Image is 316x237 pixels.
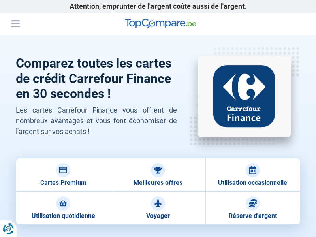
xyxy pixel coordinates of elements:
[154,166,162,174] img: Meilleures offres
[16,2,300,11] p: Attention, emprunter de l'argent coûte aussi de l'argent.
[205,192,300,225] a: Réserve d'argent Réserve d'argent
[59,199,67,207] img: Utilisation quotidienne
[111,192,205,225] a: Voyager Voyager
[249,166,257,174] img: Utilisation occasionnelle
[16,105,177,137] p: Les cartes Carrefour Finance vous offrent de nombreux avantages et vous font économiser de l'arge...
[205,158,300,192] a: Utilisation occasionnelle Utilisation occasionnelle
[111,158,205,192] a: Meilleures offres Meilleures offres
[198,56,291,137] img: Carrefour Finance
[9,18,21,30] button: Menu
[125,19,196,29] img: TopCompare
[16,192,111,225] a: Utilisation quotidienne Utilisation quotidienne
[249,199,257,207] img: Réserve d'argent
[16,56,177,101] h1: Comparez toutes les cartes de crédit Carrefour Finance en 30 secondes !
[16,158,111,192] a: Cartes Premium Cartes Premium
[59,166,67,174] img: Cartes Premium
[154,199,162,207] img: Voyager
